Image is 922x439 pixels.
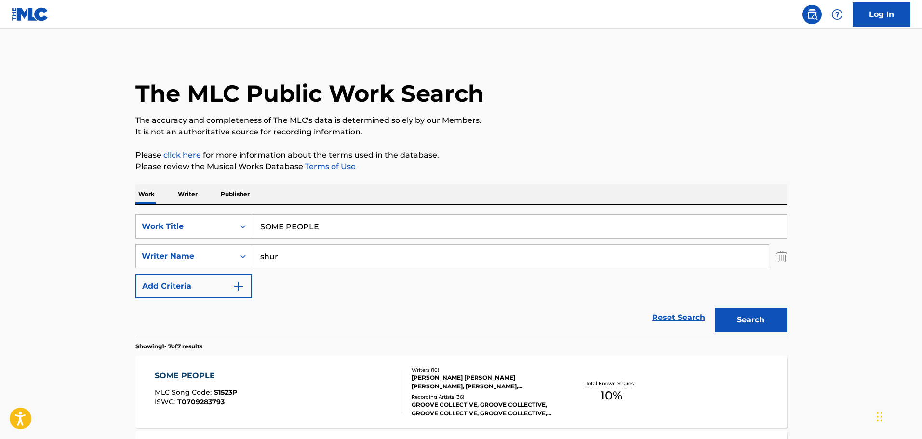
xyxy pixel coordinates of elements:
a: SOME PEOPLEMLC Song Code:S1523PISWC:T0709283793Writers (10)[PERSON_NAME] [PERSON_NAME] [PERSON_NA... [135,356,787,428]
a: Terms of Use [303,162,356,171]
span: MLC Song Code : [155,388,214,397]
span: S1523P [214,388,237,397]
img: search [806,9,818,20]
a: click here [163,150,201,160]
div: Recording Artists ( 36 ) [412,393,557,400]
p: Publisher [218,184,253,204]
div: Work Title [142,221,228,232]
span: T0709283793 [177,398,225,406]
div: Writers ( 10 ) [412,366,557,373]
form: Search Form [135,214,787,337]
div: Writer Name [142,251,228,262]
div: Help [828,5,847,24]
div: GROOVE COLLECTIVE, GROOVE COLLECTIVE, GROOVE COLLECTIVE, GROOVE COLLECTIVE, GROOVE COLLECTIVE [412,400,557,418]
p: Please for more information about the terms used in the database. [135,149,787,161]
img: help [831,9,843,20]
img: MLC Logo [12,7,49,21]
a: Reset Search [647,307,710,328]
p: Writer [175,184,200,204]
button: Add Criteria [135,274,252,298]
span: ISWC : [155,398,177,406]
iframe: Chat Widget [874,393,922,439]
button: Search [715,308,787,332]
p: It is not an authoritative source for recording information. [135,126,787,138]
div: SOME PEOPLE [155,370,237,382]
p: Total Known Shares: [586,380,637,387]
p: Please review the Musical Works Database [135,161,787,173]
span: 10 % [601,387,622,404]
img: Delete Criterion [776,244,787,268]
div: Drag [877,402,882,431]
img: 9d2ae6d4665cec9f34b9.svg [233,280,244,292]
p: Showing 1 - 7 of 7 results [135,342,202,351]
p: The accuracy and completeness of The MLC's data is determined solely by our Members. [135,115,787,126]
a: Log In [853,2,910,27]
p: Work [135,184,158,204]
div: [PERSON_NAME] [PERSON_NAME] [PERSON_NAME], [PERSON_NAME], [PERSON_NAME] [PERSON_NAME], [PERSON_NA... [412,373,557,391]
a: Public Search [802,5,822,24]
h1: The MLC Public Work Search [135,79,484,108]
